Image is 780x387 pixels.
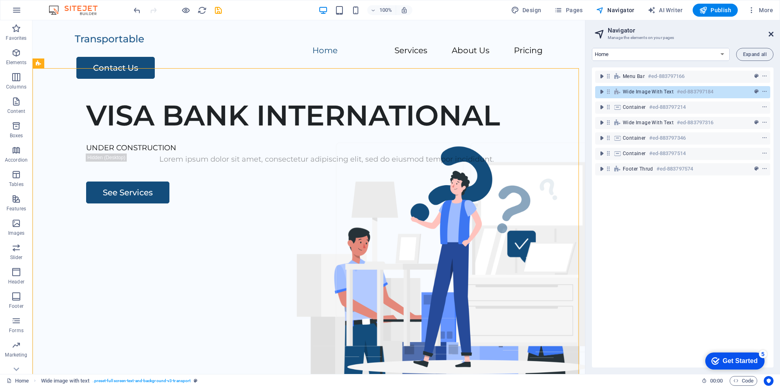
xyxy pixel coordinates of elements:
[623,135,646,141] span: Container
[597,71,607,81] button: toggle-expand
[760,87,769,97] button: context-menu
[597,164,607,174] button: toggle-expand
[752,87,760,97] button: preset
[760,102,769,112] button: context-menu
[623,89,674,95] span: Wide image with text
[47,5,108,15] img: Editor Logo
[132,6,142,15] i: Undo: Edit headline (Ctrl+Z)
[623,104,646,110] span: Container
[608,34,757,41] h3: Manage the elements on your pages
[593,4,638,17] button: Navigator
[597,87,607,97] button: toggle-expand
[401,6,408,14] i: On resize automatically adjust zoom level to fit chosen device.
[24,9,59,16] div: Get Started
[608,27,773,34] h2: Navigator
[93,376,191,386] span: . preset-fullscreen-text-and-background-v3-transport
[656,164,693,174] h6: #ed-883797574
[9,303,24,309] p: Footer
[6,59,27,66] p: Elements
[623,73,645,80] span: Menu Bar
[623,150,646,157] span: Container
[597,149,607,158] button: toggle-expand
[6,4,66,21] div: Get Started 5 items remaining, 0% complete
[644,4,686,17] button: AI Writer
[736,48,773,61] button: Expand all
[511,6,542,14] span: Design
[747,6,773,14] span: More
[596,6,635,14] span: Navigator
[648,71,685,81] h6: #ed-883797166
[677,87,713,97] h6: #ed-883797184
[5,157,28,163] p: Accordion
[60,2,68,10] div: 5
[597,102,607,112] button: toggle-expand
[677,118,713,128] h6: #ed-883797316
[752,118,760,128] button: preset
[760,118,769,128] button: context-menu
[743,52,767,57] span: Expand all
[760,164,769,174] button: context-menu
[9,181,24,188] p: Tables
[623,119,674,126] span: Wide image with text
[41,376,90,386] span: Click to select. Double-click to edit
[5,352,27,358] p: Marketing
[764,376,773,386] button: Usercentrics
[760,133,769,143] button: context-menu
[9,327,24,334] p: Forms
[702,376,723,386] h6: Session time
[649,133,686,143] h6: #ed-883797346
[744,4,776,17] button: More
[10,254,23,261] p: Slider
[367,5,396,15] button: 100%
[8,279,24,285] p: Header
[554,6,583,14] span: Pages
[10,132,23,139] p: Boxes
[6,205,26,212] p: Features
[760,71,769,81] button: context-menu
[623,166,653,172] span: Footer Thrud
[730,376,757,386] button: Code
[733,376,754,386] span: Code
[597,133,607,143] button: toggle-expand
[194,378,197,383] i: This element is a customizable preset
[379,5,392,15] h6: 100%
[752,164,760,174] button: preset
[699,6,731,14] span: Publish
[6,376,29,386] a: Click to cancel selection. Double-click to open Pages
[716,378,717,384] span: :
[648,6,683,14] span: AI Writer
[710,376,723,386] span: 00 00
[752,71,760,81] button: preset
[693,4,738,17] button: Publish
[649,149,686,158] h6: #ed-883797514
[132,5,142,15] button: undo
[649,102,686,112] h6: #ed-883797214
[551,4,586,17] button: Pages
[6,35,26,41] p: Favorites
[41,376,198,386] nav: breadcrumb
[760,149,769,158] button: context-menu
[7,108,25,115] p: Content
[213,5,223,15] button: save
[508,4,545,17] button: Design
[8,230,25,236] p: Images
[6,84,26,90] p: Columns
[197,5,207,15] button: reload
[597,118,607,128] button: toggle-expand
